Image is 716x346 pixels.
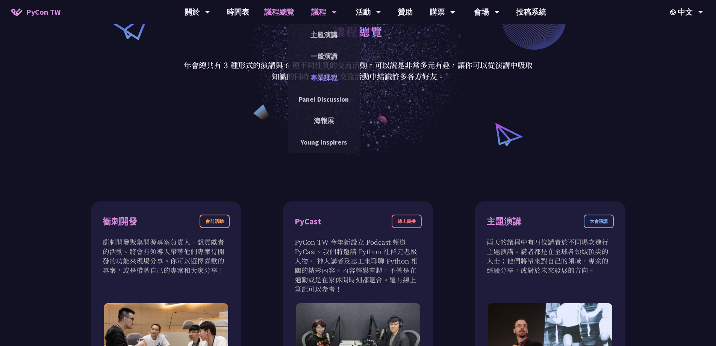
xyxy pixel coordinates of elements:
[103,215,137,228] div: 衝刺開發
[670,9,678,15] img: Locale Icon
[295,237,422,294] p: PyCon TW 今年新設立 Podcast 頻道 PyCast。我們將邀請 Python 社群元老級人物、 神人講者及志工來聊聊 Python 相關的精彩內容。內容輕鬆有趣，不管是在通勤或是在...
[487,237,614,275] p: 兩天的議程中有四位講者於不同場次進行主題演講。講者都是在全球各領域頂尖的人士；他們將帶來對自己的領域、專案的經驗分享，或對於未來發展的方向。
[392,215,422,228] div: 線上廣播
[11,8,23,16] img: Home icon of PyCon TW 2025
[288,133,360,151] a: Young Inspirers
[288,90,360,108] a: Panel Discussion
[4,3,68,21] a: PyCon TW
[103,237,230,275] p: 衝刺開發聚集開源專案負責人、想貢獻者的活動。將會有領導人帶著他們專案待開發的功能來現場分享。你可以選擇喜歡的專案，或是帶著自己的專案和大家分享！
[26,6,61,18] span: PyCon TW
[288,69,360,87] a: 專業課程
[183,59,533,82] p: 年會總共有 3 種形式的演講與 6 種不同性質的交流活動。可以說是非常多元有趣，讓你可以從演講中吸取知識的同時，還能在交流活動中結識許多各方好友。
[288,112,360,130] a: 海報展
[200,215,230,228] div: 會前活動
[487,215,521,228] div: 主題演講
[295,215,321,228] div: PyCast
[288,47,360,65] a: 一般演講
[584,215,614,228] div: 大會演講
[288,26,360,44] a: 主題演講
